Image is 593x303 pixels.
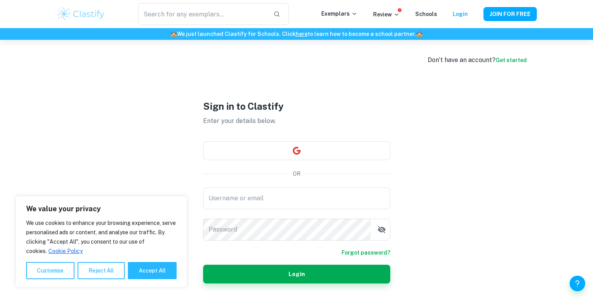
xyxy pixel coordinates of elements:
[342,248,390,257] a: Forgot password?
[26,204,177,214] p: We value your privacy
[26,262,74,279] button: Customise
[415,11,437,17] a: Schools
[570,276,585,291] button: Help and Feedback
[428,55,527,65] div: Don’t have an account?
[296,31,308,37] a: here
[48,248,83,255] a: Cookie Policy
[321,9,358,18] p: Exemplars
[483,7,537,21] button: JOIN FOR FREE
[78,262,125,279] button: Reject All
[203,265,390,283] button: Login
[416,31,423,37] span: 🏫
[57,6,106,22] img: Clastify logo
[293,169,301,178] p: OR
[16,196,187,287] div: We value your privacy
[373,10,400,19] p: Review
[2,30,591,38] h6: We just launched Clastify for Schools. Click to learn how to become a school partner.
[496,57,527,63] a: Get started
[138,3,267,25] input: Search for any exemplars...
[203,116,390,126] p: Enter your details below.
[453,11,468,17] a: Login
[203,99,390,113] h1: Sign in to Clastify
[128,262,177,279] button: Accept All
[170,31,177,37] span: 🏫
[26,218,177,256] p: We use cookies to enhance your browsing experience, serve personalised ads or content, and analys...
